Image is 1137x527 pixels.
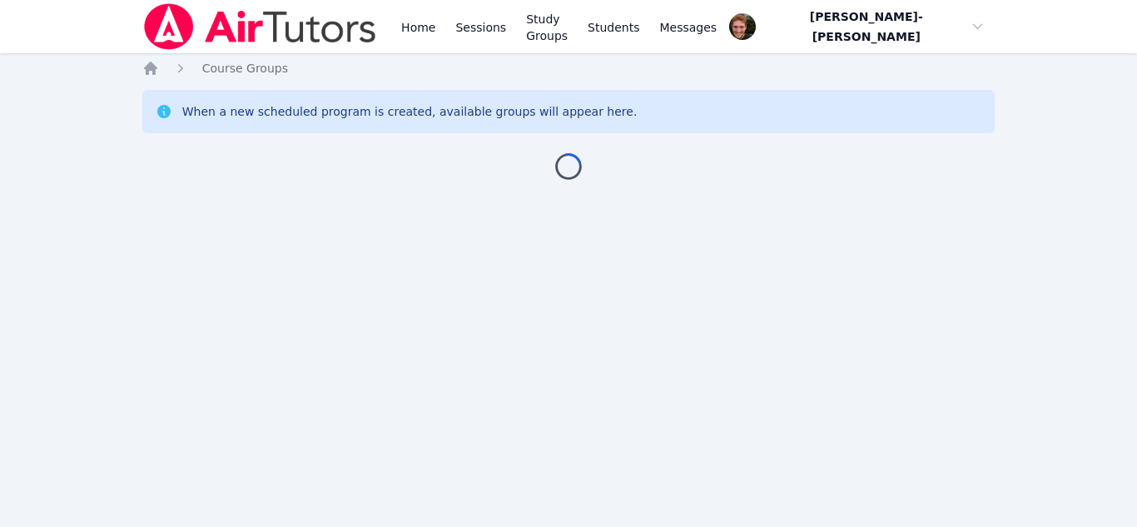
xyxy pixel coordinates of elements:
[142,60,995,77] nav: Breadcrumb
[202,60,288,77] a: Course Groups
[182,103,638,120] div: When a new scheduled program is created, available groups will appear here.
[202,62,288,75] span: Course Groups
[660,19,717,36] span: Messages
[142,3,378,50] img: Air Tutors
